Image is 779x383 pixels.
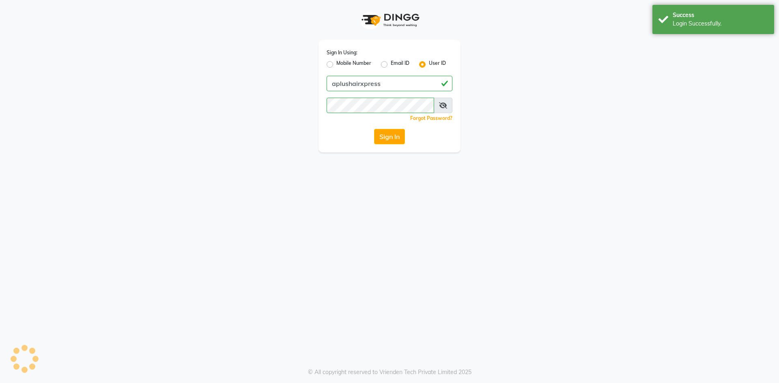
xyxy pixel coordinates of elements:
img: logo1.svg [357,8,422,32]
label: User ID [429,60,446,69]
div: Login Successfully. [673,19,768,28]
div: Success [673,11,768,19]
a: Forgot Password? [410,115,452,121]
button: Sign In [374,129,405,144]
label: Email ID [391,60,409,69]
input: Username [327,76,452,91]
label: Sign In Using: [327,49,357,56]
label: Mobile Number [336,60,371,69]
input: Username [327,98,434,113]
